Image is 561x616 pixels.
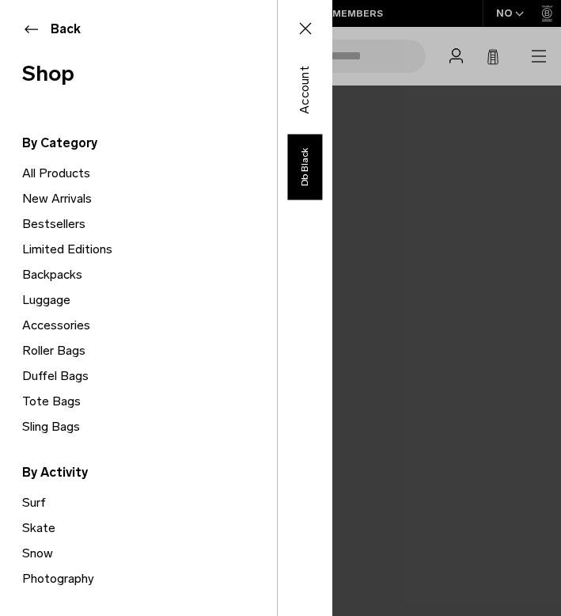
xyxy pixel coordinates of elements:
a: Roller Bags [22,338,277,363]
a: Bestsellers [22,211,277,237]
span: Account [296,66,315,114]
span: By Activity [22,463,277,482]
a: New Arrivals [22,186,277,211]
a: Sling Bags [22,414,277,439]
span: Shop [22,58,255,90]
a: Duffel Bags [22,363,277,389]
a: Tote Bags [22,389,277,414]
a: Backpacks [22,262,277,287]
a: Skate [22,515,277,541]
a: Db Black [287,134,322,200]
a: Accessories [22,313,277,338]
a: Photography [22,566,277,591]
a: Account [289,80,322,99]
button: Back [22,20,255,39]
a: Snow [22,541,277,566]
a: All Products [22,161,277,186]
a: Surf [22,490,277,515]
a: Luggage [22,287,277,313]
span: By Category [22,134,277,153]
a: Limited Editions [22,237,277,262]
